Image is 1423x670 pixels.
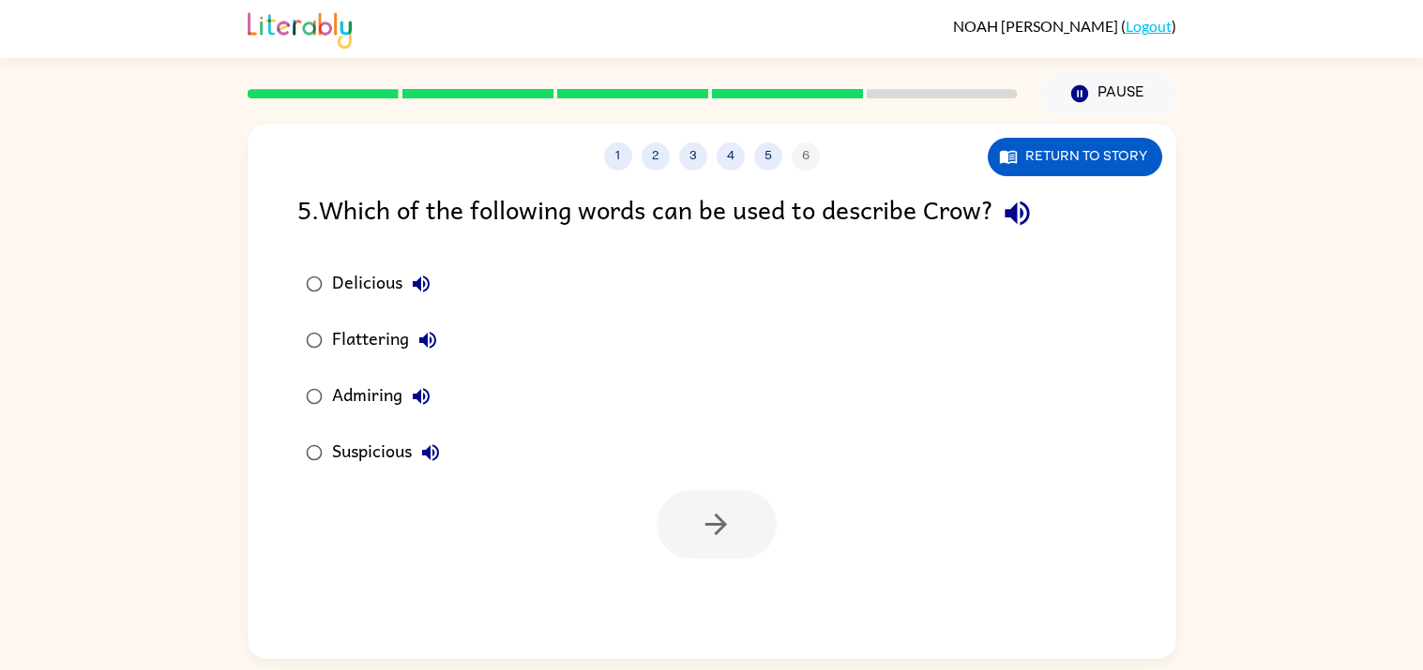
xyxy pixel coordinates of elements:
[409,321,447,359] button: Flattering
[402,378,440,415] button: Admiring
[604,142,632,171] button: 1
[402,265,440,303] button: Delicious
[332,265,440,303] div: Delicious
[412,434,449,471] button: Suspicious
[332,321,447,359] div: Flattering
[248,7,352,49] img: Literably
[642,142,670,171] button: 2
[332,434,449,471] div: Suspicious
[1126,17,1172,35] a: Logout
[297,189,1127,237] div: 5 . Which of the following words can be used to describe Crow?
[953,17,1121,35] span: NOAH [PERSON_NAME]
[988,138,1162,176] button: Return to story
[754,142,782,171] button: 5
[1040,72,1176,115] button: Pause
[717,142,745,171] button: 4
[953,17,1176,35] div: ( )
[332,378,440,415] div: Admiring
[679,142,707,171] button: 3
